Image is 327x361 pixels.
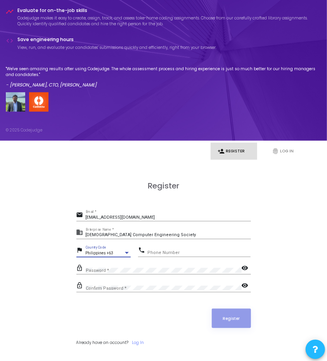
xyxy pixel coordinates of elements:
mat-icon: business [76,228,86,238]
h4: Save engineering hours [17,37,216,42]
input: Email [86,215,251,220]
i: timeline [6,8,14,16]
mat-icon: lock_outline [76,282,86,291]
i: code [6,37,14,45]
button: Register [212,309,251,328]
i: person_add [218,148,225,155]
mat-icon: phone [138,246,147,256]
mat-icon: visibility [242,282,251,291]
div: © 2025 Codejudge [6,127,42,133]
p: View, run, and evaluate your candidates’ submissions quickly and efficiently, right from your bro... [17,45,216,50]
p: Codejudge makes it easy to create, assign, track, and assess take-home coding assignments. Choose... [17,15,321,27]
h3: Register [76,181,251,190]
h4: Evaluate for on-the-job skills [17,8,321,13]
mat-icon: lock_outline [76,264,86,273]
mat-icon: flag [76,246,86,256]
em: - [PERSON_NAME], CTO, [PERSON_NAME] [6,81,97,88]
mat-icon: email [76,211,86,220]
input: Enterprise Name [86,233,251,237]
mat-icon: visibility [242,264,251,273]
i: fingerprint [272,148,279,155]
a: fingerprintLog In [265,143,311,160]
span: Already have an account? [76,340,129,345]
input: Phone Number [147,250,251,255]
img: user image [6,92,25,112]
span: Philippines +63 [86,251,114,255]
a: person_addRegister [211,143,257,160]
p: "We've seen amazing results after using Codejudge. The whole assessment process and hiring experi... [6,66,321,78]
img: company-logo [29,92,48,112]
a: Log In [132,340,144,345]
